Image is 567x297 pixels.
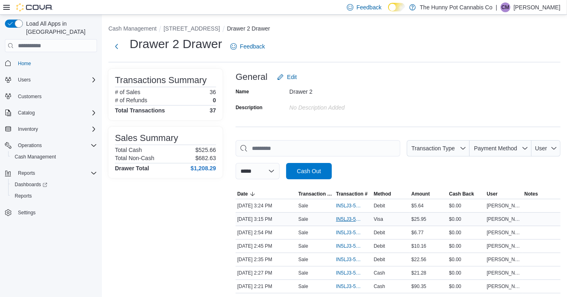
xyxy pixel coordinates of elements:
h4: $1,208.29 [191,165,216,172]
p: The Hunny Pot Cannabis Co [420,2,492,12]
span: Date [237,191,248,197]
span: Transaction Type [411,145,455,152]
span: $22.56 [411,256,426,263]
span: Cash Management [11,152,97,162]
button: Transaction # [334,189,372,199]
h6: # of Refunds [115,97,147,103]
button: Operations [15,141,45,150]
button: IN5LJ3-5954313 [336,241,370,251]
h3: Transactions Summary [115,75,207,85]
div: $0.00 [448,255,485,264]
label: Description [236,104,263,111]
span: Dashboards [11,180,97,189]
a: Home [15,59,34,68]
span: Reports [15,168,97,178]
span: Home [15,58,97,68]
a: Reports [11,191,35,201]
span: Debit [374,243,385,249]
span: [PERSON_NAME] [487,243,521,249]
img: Cova [16,3,53,11]
button: Payment Method [470,140,532,156]
p: $525.66 [195,147,216,153]
span: Home [18,60,31,67]
span: User [487,191,498,197]
span: $21.28 [411,270,426,276]
span: IN5LJ3-5954385 [336,229,362,236]
button: Method [372,189,410,199]
span: Edit [287,73,297,81]
span: Cash [374,270,385,276]
div: [DATE] 2:21 PM [236,282,297,291]
button: Reports [8,190,100,202]
span: Inventory [18,126,38,132]
button: Transaction Type [407,140,470,156]
nav: Complex example [5,54,97,240]
button: Catalog [2,107,100,119]
span: Reports [11,191,97,201]
span: Notes [525,191,538,197]
span: Feedback [357,3,382,11]
h6: Total Non-Cash [115,155,154,161]
button: Reports [15,168,38,178]
p: [PERSON_NAME] [514,2,560,12]
button: Operations [2,140,100,151]
div: $0.00 [448,214,485,224]
div: No Description added [289,101,399,111]
span: Customers [15,91,97,101]
span: Load All Apps in [GEOGRAPHIC_DATA] [23,20,97,36]
span: Debit [374,202,385,209]
button: IN5LJ3-5954555 [336,214,370,224]
span: Catalog [15,108,97,118]
label: Name [236,88,249,95]
button: Customers [2,90,100,102]
h6: Total Cash [115,147,142,153]
button: IN5LJ3-5954143 [336,282,370,291]
p: Sale [298,202,308,209]
button: Inventory [2,123,100,135]
button: Users [2,74,100,86]
span: Transaction # [336,191,367,197]
span: Catalog [18,110,35,116]
button: IN5LJ3-5954187 [336,268,370,278]
span: Dashboards [15,181,47,188]
span: Customers [18,93,42,100]
a: Dashboards [8,179,100,190]
button: Reports [2,167,100,179]
span: $5.64 [411,202,424,209]
div: [DATE] 2:35 PM [236,255,297,264]
span: [PERSON_NAME] [487,256,521,263]
span: Settings [15,207,97,218]
p: Sale [298,270,308,276]
div: Corrin Marier [501,2,510,12]
span: IN5LJ3-5954624 [336,202,362,209]
span: Users [18,77,31,83]
span: Debit [374,229,385,236]
button: IN5LJ3-5954385 [336,228,370,238]
span: Reports [18,170,35,176]
span: $25.95 [411,216,426,222]
button: Transaction Type [297,189,334,199]
span: Transaction Type [298,191,333,197]
p: 36 [210,89,216,95]
span: IN5LJ3-5954245 [336,256,362,263]
a: Feedback [227,38,268,55]
h3: Sales Summary [115,133,178,143]
p: $682.63 [195,155,216,161]
div: [DATE] 3:15 PM [236,214,297,224]
span: Method [374,191,391,197]
span: IN5LJ3-5954143 [336,283,362,290]
p: Sale [298,283,308,290]
div: $0.00 [448,268,485,278]
a: Customers [15,92,45,101]
a: Settings [15,208,39,218]
div: $0.00 [448,201,485,211]
span: Cash Management [15,154,56,160]
span: [PERSON_NAME] [487,270,521,276]
span: [PERSON_NAME] [487,229,521,236]
span: Amount [411,191,430,197]
button: Next [108,38,125,55]
button: Amount [410,189,447,199]
button: Cash Management [8,151,100,163]
button: Settings [2,207,100,218]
